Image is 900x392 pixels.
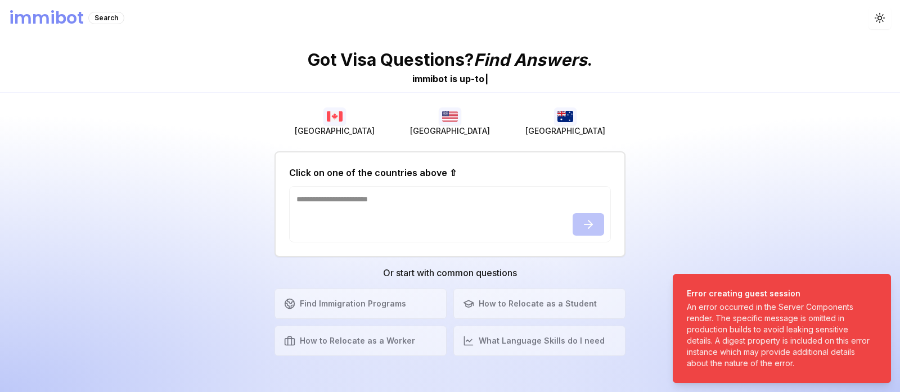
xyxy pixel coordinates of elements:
[289,166,457,179] h2: Click on one of the countries above ⇧
[308,49,592,70] p: Got Visa Questions? .
[525,125,605,137] span: [GEOGRAPHIC_DATA]
[410,125,490,137] span: [GEOGRAPHIC_DATA]
[439,107,461,125] img: USA flag
[9,8,84,28] h1: immibot
[412,72,457,85] div: immibot is
[554,107,577,125] img: Australia flag
[687,301,872,369] div: An error occurred in the Server Components render. The specific message is omitted in production ...
[485,73,488,84] span: |
[474,49,587,70] span: Find Answers
[460,73,484,84] span: u p - t o
[274,266,625,280] h3: Or start with common questions
[323,107,346,125] img: Canada flag
[687,288,872,299] div: Error creating guest session
[88,12,124,24] div: Search
[295,125,375,137] span: [GEOGRAPHIC_DATA]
